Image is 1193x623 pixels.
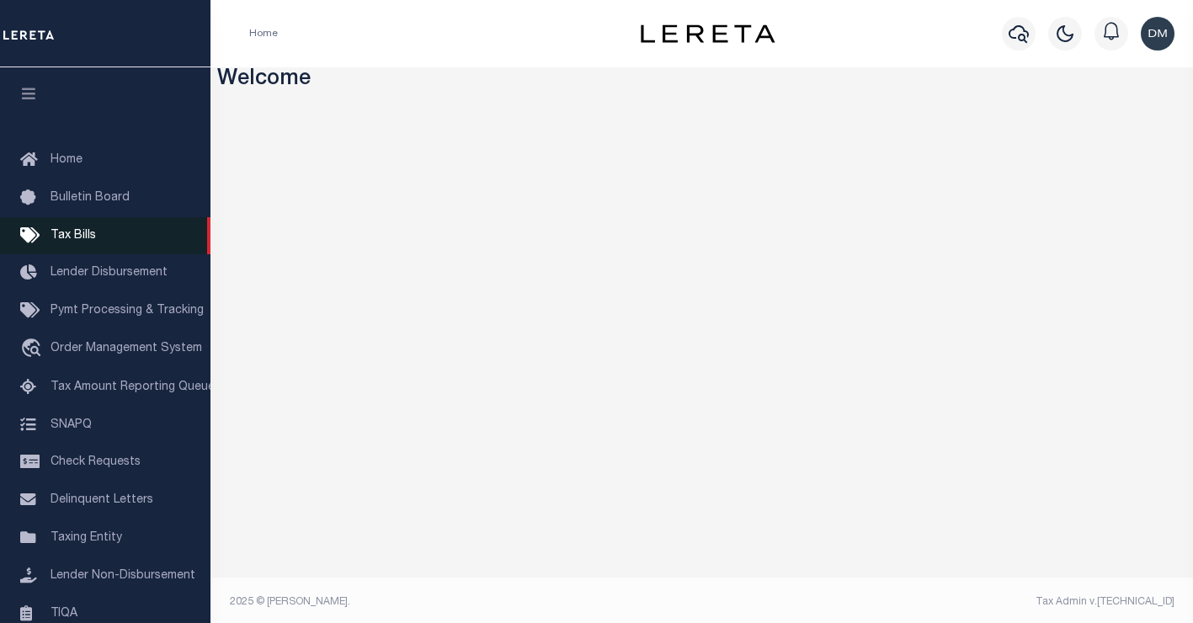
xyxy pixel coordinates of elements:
span: Taxing Entity [51,532,122,544]
span: Delinquent Letters [51,494,153,506]
span: Lender Non-Disbursement [51,570,195,582]
span: Check Requests [51,456,141,468]
span: Pymt Processing & Tracking [51,305,204,317]
div: 2025 © [PERSON_NAME]. [217,594,702,610]
span: Home [51,154,83,166]
span: Order Management System [51,343,202,354]
i: travel_explore [20,338,47,360]
h3: Welcome [217,67,1187,93]
div: Tax Admin v.[TECHNICAL_ID] [715,594,1174,610]
span: Lender Disbursement [51,267,168,279]
span: Tax Bills [51,230,96,242]
span: TIQA [51,607,77,619]
span: Tax Amount Reporting Queue [51,381,215,393]
li: Home [249,26,278,41]
span: Bulletin Board [51,192,130,204]
img: svg+xml;base64,PHN2ZyB4bWxucz0iaHR0cDovL3d3dy53My5vcmcvMjAwMC9zdmciIHBvaW50ZXItZXZlbnRzPSJub25lIi... [1141,17,1174,51]
span: SNAPQ [51,418,92,430]
img: logo-dark.svg [641,24,775,43]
